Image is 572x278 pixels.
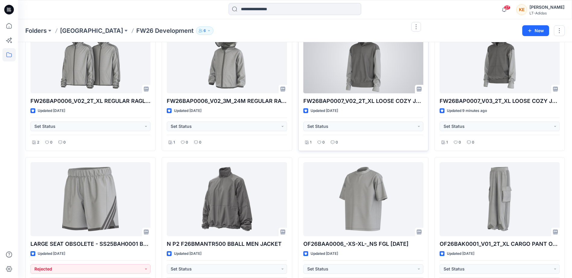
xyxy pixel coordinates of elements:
[30,162,150,236] a: LARGE SEAT OBSOLETE - SS25BAH0001 BASKETBALL SELECT SHORT
[63,139,66,146] p: 0
[529,11,564,15] div: LT-Adidas
[38,251,65,257] p: Updated [DATE]
[516,4,527,15] div: KE
[167,162,287,236] a: N P2 F26BMANTR500 BBALL MEN JACKET
[336,139,338,146] p: 0
[303,97,423,105] p: FW26BAP0007_V02_2T_XL LOOSE COZY JACKET NOT APPVD
[199,139,201,146] p: 0
[30,97,150,105] p: FW26BAP0006_V02_2T_XL REGULAR RAGLAN TRN ESS FZ JACKET NOT APPVD
[174,108,201,114] p: Updated [DATE]
[136,26,194,35] p: FW26 Development
[25,26,47,35] a: Folders
[167,97,287,105] p: FW26BAP0006_V02_3M_24M REGULAR RAGLAN TRN ESS FZ JACKET NOT APPVD
[303,20,423,93] a: FW26BAP0007_V02_2T_XL LOOSE COZY JACKET NOT APPVD
[440,162,560,236] a: OF26BAK0001_V01_2T_XL CARGO PANT OVERSIZED FIT NOT APPVD
[322,139,325,146] p: 0
[174,251,201,257] p: Updated [DATE]
[303,162,423,236] a: OF26BAA0006_-XS-XL-_NS FGL 8.25.25
[522,25,549,36] button: New
[30,240,150,248] p: LARGE SEAT OBSOLETE - SS25BAH0001 BASKETBALL SELECT SHORT
[204,27,206,34] p: 6
[446,139,448,146] p: 1
[472,139,474,146] p: 0
[186,139,188,146] p: 0
[311,108,338,114] p: Updated [DATE]
[38,108,65,114] p: Updated [DATE]
[440,97,560,105] p: FW26BAP0007_V03_2T_XL LOOSE COZY JACKET NOT APPVD
[529,4,564,11] div: [PERSON_NAME]
[447,251,474,257] p: Updated [DATE]
[303,240,423,248] p: OF26BAA0006_-XS-XL-_NS FGL [DATE]
[37,139,39,146] p: 2
[173,139,175,146] p: 1
[459,139,461,146] p: 0
[167,20,287,93] a: FW26BAP0006_V02_3M_24M REGULAR RAGLAN TRN ESS FZ JACKET NOT APPVD
[440,240,560,248] p: OF26BAK0001_V01_2T_XL CARGO PANT OVERSIZED FIT NOT APPVD
[311,251,338,257] p: Updated [DATE]
[196,26,213,35] button: 6
[310,139,311,146] p: 1
[30,20,150,93] a: FW26BAP0006_V02_2T_XL REGULAR RAGLAN TRN ESS FZ JACKET NOT APPVD
[440,20,560,93] a: FW26BAP0007_V03_2T_XL LOOSE COZY JACKET NOT APPVD
[447,108,487,114] p: Updated 9 minutes ago
[60,26,123,35] a: [GEOGRAPHIC_DATA]
[167,240,287,248] p: N P2 F26BMANTR500 BBALL MEN JACKET
[504,5,510,10] span: 27
[50,139,52,146] p: 0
